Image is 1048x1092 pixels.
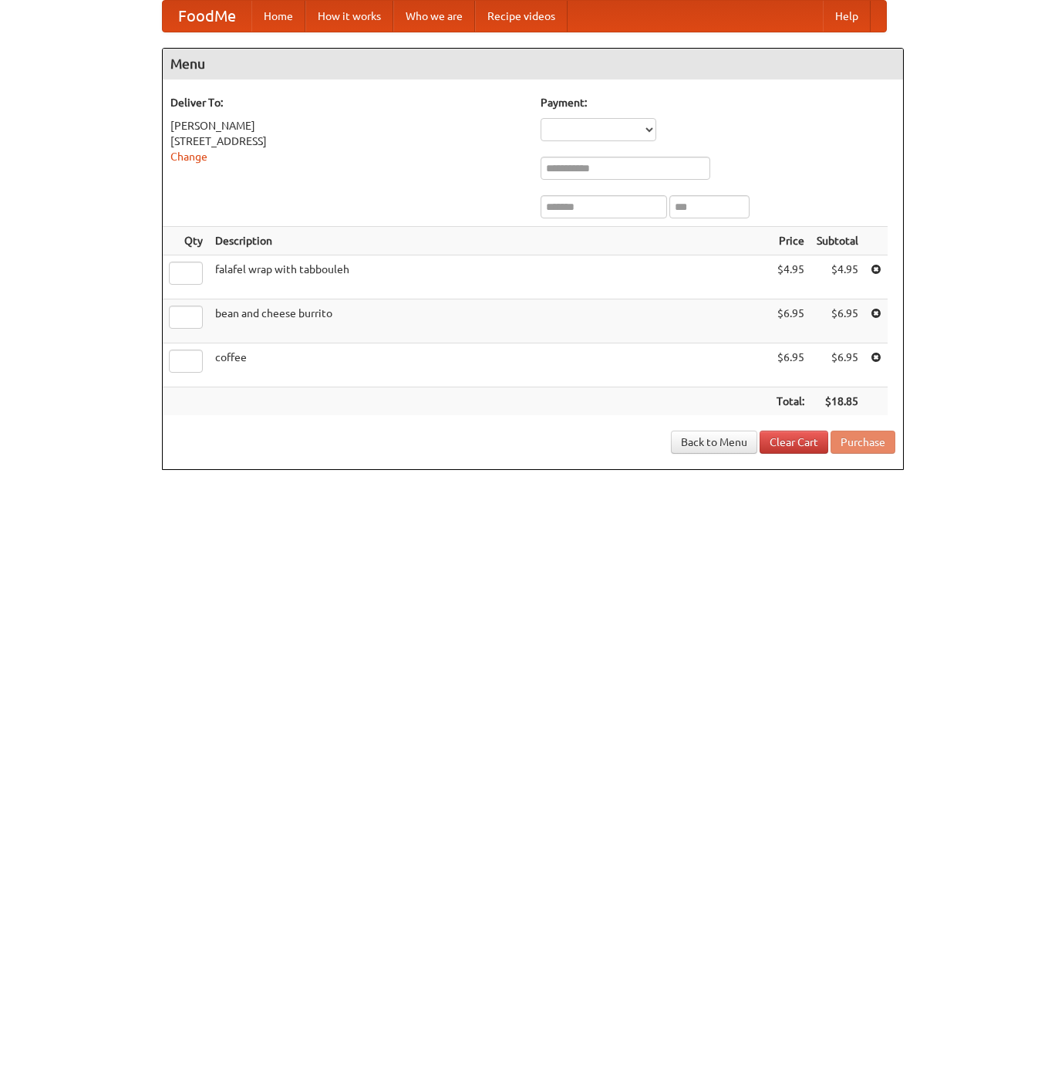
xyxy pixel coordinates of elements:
[163,1,251,32] a: FoodMe
[810,299,864,343] td: $6.95
[770,255,810,299] td: $4.95
[170,118,525,134] div: [PERSON_NAME]
[760,431,828,454] a: Clear Cart
[163,227,209,255] th: Qty
[823,1,871,32] a: Help
[770,387,810,416] th: Total:
[209,227,770,255] th: Description
[251,1,305,32] a: Home
[770,343,810,387] td: $6.95
[393,1,475,32] a: Who we are
[163,49,903,79] h4: Menu
[770,227,810,255] th: Price
[810,343,864,387] td: $6.95
[810,387,864,416] th: $18.85
[170,134,525,149] div: [STREET_ADDRESS]
[671,431,757,454] a: Back to Menu
[810,255,864,299] td: $4.95
[810,227,864,255] th: Subtotal
[475,1,568,32] a: Recipe videos
[770,299,810,343] td: $6.95
[170,150,207,163] a: Change
[170,95,525,110] h5: Deliver To:
[209,299,770,343] td: bean and cheese burrito
[541,95,895,110] h5: Payment:
[305,1,393,32] a: How it works
[209,255,770,299] td: falafel wrap with tabbouleh
[209,343,770,387] td: coffee
[831,431,895,454] button: Purchase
